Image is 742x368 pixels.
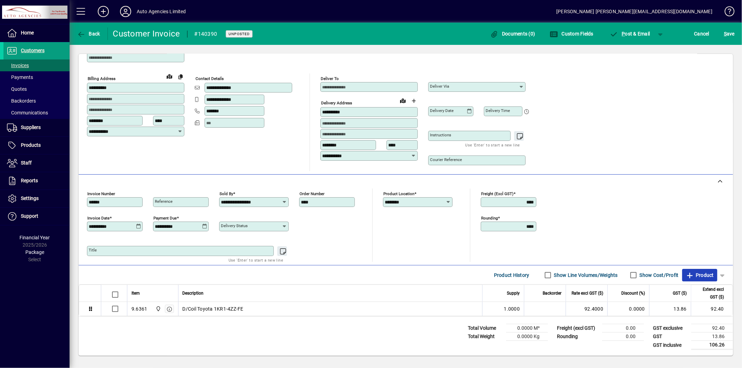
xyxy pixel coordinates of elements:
[408,95,420,106] button: Choose address
[183,305,244,312] span: D/Coil Toyota 1KR1-4ZZ-FE
[383,191,414,196] mat-label: Product location
[464,333,506,341] td: Total Weight
[153,216,177,221] mat-label: Payment due
[507,289,520,297] span: Supply
[488,27,537,40] button: Documents (0)
[481,216,498,221] mat-label: Rounding
[602,324,644,333] td: 0.00
[3,137,70,154] a: Products
[686,270,714,281] span: Product
[430,133,451,137] mat-label: Instructions
[21,213,38,219] span: Support
[649,302,691,316] td: 13.86
[21,178,38,183] span: Reports
[229,256,283,264] mat-hint: Use 'Enter' to start a new line
[621,289,645,297] span: Discount (%)
[606,27,654,40] button: Post & Email
[693,27,711,40] button: Cancel
[490,31,535,37] span: Documents (0)
[3,172,70,190] a: Reports
[21,48,45,53] span: Customers
[506,333,548,341] td: 0.0000 Kg
[622,31,625,37] span: P
[21,125,41,130] span: Suppliers
[113,28,180,39] div: Customer Invoice
[695,286,724,301] span: Extend excl GST ($)
[610,31,650,37] span: ost & Email
[724,28,735,39] span: ave
[691,333,733,341] td: 13.86
[691,302,733,316] td: 92.40
[553,324,602,333] td: Freight (excl GST)
[21,160,32,166] span: Staff
[649,324,691,333] td: GST exclusive
[21,30,34,35] span: Home
[724,31,727,37] span: S
[553,272,618,279] label: Show Line Volumes/Weights
[20,235,50,240] span: Financial Year
[7,110,48,115] span: Communications
[649,333,691,341] td: GST
[77,31,100,37] span: Back
[7,74,33,80] span: Payments
[131,305,147,312] div: 9.6361
[430,108,454,113] mat-label: Delivery date
[543,289,561,297] span: Backorder
[548,27,595,40] button: Custom Fields
[506,324,548,333] td: 0.0000 M³
[155,199,173,204] mat-label: Reference
[3,119,70,136] a: Suppliers
[397,95,408,106] a: View on map
[430,157,462,162] mat-label: Courier Reference
[7,86,27,92] span: Quotes
[691,341,733,350] td: 106.26
[7,63,29,68] span: Invoices
[673,289,687,297] span: GST ($)
[21,142,41,148] span: Products
[550,31,593,37] span: Custom Fields
[3,83,70,95] a: Quotes
[638,272,679,279] label: Show Cost/Profit
[481,191,513,196] mat-label: Freight (excl GST)
[607,302,649,316] td: 0.0000
[92,5,114,18] button: Add
[3,95,70,107] a: Backorders
[3,59,70,71] a: Invoices
[464,324,506,333] td: Total Volume
[649,341,691,350] td: GST inclusive
[682,269,717,281] button: Product
[21,195,39,201] span: Settings
[3,208,70,225] a: Support
[321,76,339,81] mat-label: Deliver To
[194,29,217,40] div: #140390
[491,269,532,281] button: Product History
[465,141,520,149] mat-hint: Use 'Enter' to start a new line
[694,28,710,39] span: Cancel
[220,191,233,196] mat-label: Sold by
[570,305,603,312] div: 92.4000
[3,71,70,83] a: Payments
[183,289,204,297] span: Description
[3,24,70,42] a: Home
[75,27,102,40] button: Back
[164,71,175,82] a: View on map
[572,289,603,297] span: Rate excl GST ($)
[300,191,325,196] mat-label: Order number
[504,305,520,312] span: 1.0000
[70,27,108,40] app-page-header-button: Back
[486,108,510,113] mat-label: Delivery time
[719,1,733,24] a: Knowledge Base
[89,248,97,253] mat-label: Title
[25,249,44,255] span: Package
[3,190,70,207] a: Settings
[722,27,736,40] button: Save
[3,154,70,172] a: Staff
[553,333,602,341] td: Rounding
[137,6,186,17] div: Auto Agencies Limited
[229,32,250,36] span: Unposted
[3,107,70,119] a: Communications
[430,84,449,89] mat-label: Deliver via
[114,5,137,18] button: Profile
[87,216,110,221] mat-label: Invoice date
[131,289,140,297] span: Item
